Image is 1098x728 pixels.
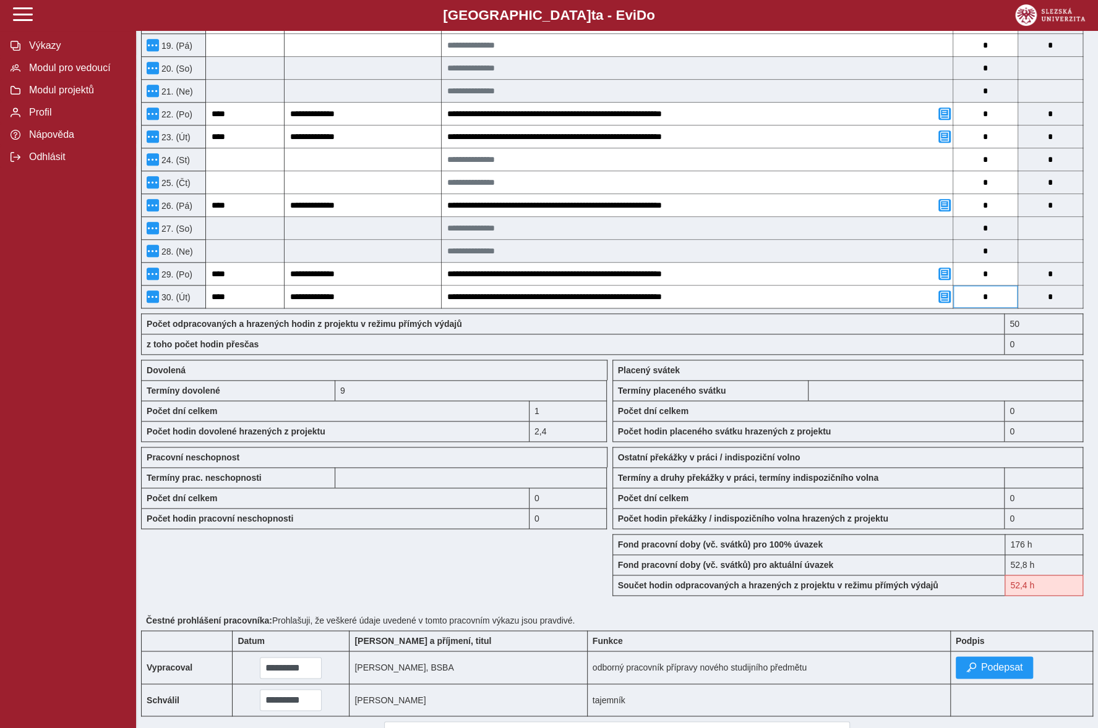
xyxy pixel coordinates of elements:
[618,406,688,416] b: Počet dní celkem
[938,108,951,120] button: Přidat poznámku
[1005,508,1083,529] div: 0
[159,155,190,165] span: 24. (St)
[37,7,1061,23] b: [GEOGRAPHIC_DATA] a - Evi
[159,64,192,74] span: 20. (So)
[147,426,325,436] b: Počet hodin dovolené hrazených z projektu
[587,651,950,684] td: odborný pracovník přípravy nového studijního předmětu
[335,380,607,400] div: 9
[147,176,159,188] button: Menu
[147,130,159,143] button: Menu
[147,153,159,166] button: Menu
[1005,488,1083,508] div: 0
[159,41,192,51] span: 19. (Pá)
[238,636,265,646] b: Datum
[956,636,985,646] b: Podpis
[1005,421,1083,442] div: 0
[618,560,834,570] b: Fond pracovní doby (vč. svátků) pro aktuální úvazek
[1005,400,1083,421] div: 0
[618,426,831,436] b: Počet hodin placeného svátku hrazených z projektu
[938,290,951,303] button: Přidat poznámku
[147,222,159,234] button: Menu
[159,178,191,188] span: 25. (Čt)
[618,473,878,483] b: Termíny a druhy překážky v práci, termíny indispozičního volna
[938,130,951,143] button: Přidat poznámku
[618,365,680,375] b: Placený svátek
[350,684,587,716] td: [PERSON_NAME]
[1005,575,1083,596] div: Fond pracovní doby (52,8 h) a součet hodin (52,4 h) se neshodují!
[618,580,938,590] b: Součet hodin odpracovaných a hrazených z projektu v režimu přímých výdajů
[159,269,192,279] span: 29. (Po)
[530,400,607,421] div: 1
[1005,554,1083,575] div: 52,8 h
[1005,534,1083,554] div: 176 h
[25,151,126,163] span: Odhlásit
[25,62,126,74] span: Modul pro vedoucí
[147,452,239,462] b: Pracovní neschopnost
[1005,334,1083,355] div: 0
[593,636,623,646] b: Funkce
[141,611,1093,630] div: Prohlašuji, že veškeré údaje uvedené v tomto pracovním výkazu jsou pravdivé.
[147,268,159,280] button: Menu
[147,108,159,120] button: Menu
[938,268,951,280] button: Přidat poznámku
[159,247,193,256] span: 28. (Ne)
[147,199,159,211] button: Menu
[147,493,217,503] b: Počet dní celkem
[159,292,191,302] span: 30. (Út)
[147,62,159,74] button: Menu
[354,636,491,646] b: [PERSON_NAME] a příjmení, titul
[146,616,272,625] b: Čestné prohlášení pracovníka:
[587,684,950,716] td: tajemník
[637,7,646,23] span: D
[147,39,159,51] button: Menu
[938,199,951,211] button: Přidat poznámku
[646,7,655,23] span: o
[147,245,159,257] button: Menu
[159,87,193,96] span: 21. (Ne)
[159,109,192,119] span: 22. (Po)
[147,386,220,396] b: Termíny dovolené
[530,508,607,529] div: 0
[618,452,800,462] b: Ostatní překážky v práci / indispoziční volno
[147,85,159,97] button: Menu
[618,493,688,503] b: Počet dní celkem
[25,85,126,96] span: Modul projektů
[25,107,126,118] span: Profil
[1005,313,1083,334] div: Fond pracovní doby (52,8 h) a součet hodin (52,4 h) se neshodují!
[530,421,607,442] div: 2,4
[147,406,217,416] b: Počet dní celkem
[159,201,192,211] span: 26. (Pá)
[147,290,159,303] button: Menu
[147,662,192,672] b: Vypracoval
[350,651,587,684] td: [PERSON_NAME], BSBA
[981,662,1023,673] span: Podepsat
[530,488,607,508] div: 0
[147,514,293,523] b: Počet hodin pracovní neschopnosti
[159,132,191,142] span: 23. (Út)
[159,224,192,234] span: 27. (So)
[1015,4,1085,26] img: logo_web_su.png
[147,695,179,705] b: Schválil
[956,656,1034,679] button: Podepsat
[25,40,126,51] span: Výkazy
[147,365,186,375] b: Dovolená
[147,473,262,483] b: Termíny prac. neschopnosti
[618,540,823,549] b: Fond pracovní doby (vč. svátků) pro 100% úvazek
[25,129,126,140] span: Nápověda
[591,7,595,23] span: t
[147,339,259,349] b: z toho počet hodin přesčas
[618,514,888,523] b: Počet hodin překážky / indispozičního volna hrazených z projektu
[618,386,726,396] b: Termíny placeného svátku
[147,319,462,329] b: Počet odpracovaných a hrazených hodin z projektu v režimu přímých výdajů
